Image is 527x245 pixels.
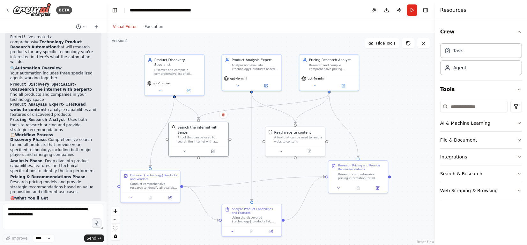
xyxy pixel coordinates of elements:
[296,149,323,154] button: Open in side panel
[111,207,120,215] button: zoom in
[10,35,96,65] p: Perfect! I've created a comprehensive that will research products for any specific technology you...
[440,115,522,131] button: AI & Machine Learning
[196,93,331,119] g: Edge from fe0631e4-383b-4694-8982-76fcb078de30 to 0073475c-8c9f-4992-8987-40197c1bd2b6
[111,232,120,240] button: toggle interactivity
[230,77,247,80] span: gpt-4o-mini
[348,185,368,191] button: No output available
[154,68,201,76] div: Discover and compile a comprehensive list of all products that provide {technology} solutions, in...
[154,58,201,67] div: Product Discovery Specialist
[111,224,120,232] button: fit view
[299,54,359,91] div: Pricing Research AnalystResearch and compile comprehensive pricing information for {technology} p...
[153,81,170,85] span: gpt-4o-mini
[232,216,278,223] div: Using the discovered {technology} products list, conduct detailed analysis of each product's capa...
[309,58,356,62] div: Pricing Research Analyst
[309,63,356,71] div: Research and compile comprehensive pricing information for {technology} products and provide stra...
[3,234,30,242] button: Improve
[440,182,522,199] button: Web Scraping & Browsing
[148,93,177,167] g: Edge from c33fe37b-53a6-40ab-8b1c-d19eae5a75c7 to 66e7d7f0-29e2-423a-bc4d-13c5ffe11d5b
[10,117,96,133] li: - Uses both tools to research pricing and provide strategic recommendations
[120,170,180,203] div: Discover {technology} Products and VendorsConduct comprehensive research to identify all availabl...
[440,80,522,98] button: Tools
[183,174,325,189] g: Edge from 66e7d7f0-29e2-423a-bc4d-13c5ffe11d5b to 0078b574-9041-4acb-b102-827c0bd59e73
[453,65,466,71] div: Agent
[330,83,357,88] button: Open in side panel
[369,185,386,191] button: Open in side panel
[109,23,141,31] button: Visual Editor
[269,130,272,134] img: ScrapeWebsiteTool
[241,228,262,234] button: No output available
[308,77,324,80] span: gpt-4o-mini
[222,54,282,91] div: Product Analysis ExpertAnalyze and evaluate {technology} products based on their capabilities, fe...
[15,133,53,137] strong: Workflow Process
[130,7,202,13] nav: breadcrumb
[172,93,201,119] g: Edge from c33fe37b-53a6-40ab-8b1c-d19eae5a75c7 to 0073475c-8c9f-4992-8987-40197c1bd2b6
[19,87,88,92] strong: Search the internet with Serper
[91,23,101,31] button: Start a new chat
[10,159,42,163] strong: Analysis Phase
[15,196,48,200] strong: What You'll Get
[10,40,82,49] strong: Technology Product Research Automation
[144,54,204,96] div: Product Discovery SpecialistDiscover and compile a comprehensive list of all products that provid...
[249,93,254,201] g: Edge from 69594ffc-bc3e-4e97-b905-3931772b5aa5 to a85e00ac-b0cb-42a2-884d-57c1b03ce215
[440,6,466,14] h4: Resources
[10,137,46,142] strong: Discovery Phase
[130,182,177,190] div: Conduct comprehensive research to identify all available products that provide {technology} solut...
[440,132,522,148] button: File & Document
[12,236,27,241] span: Improve
[15,66,62,70] strong: Automation Overview
[263,228,279,234] button: Open in side panel
[274,136,322,143] div: A tool that can be used to read a website content.
[219,110,227,119] button: Delete node
[440,165,522,182] button: Search & Research
[376,41,396,46] span: Hide Tools
[232,63,278,71] div: Analyze and evaluate {technology} products based on their capabilities, features, and technical s...
[111,215,120,224] button: zoom out
[274,130,311,135] div: Read website content
[440,41,522,80] div: Crew
[56,6,72,14] div: BETA
[84,234,104,242] button: Send
[232,58,278,62] div: Product Analysis Expert
[10,175,85,179] strong: Pricing & Recommendations Phase
[112,38,128,43] div: Version 1
[10,175,96,194] p: : Research pricing models and provide strategic recommendations based on value proposition and di...
[10,196,96,201] h2: 🎯
[252,83,280,88] button: Open in side panel
[285,174,325,223] g: Edge from a85e00ac-b0cb-42a2-884d-57c1b03ce215 to 0078b574-9041-4acb-b102-827c0bd59e73
[10,102,63,107] code: Product Analysis Expert
[141,23,167,31] button: Execution
[440,149,522,165] button: Integrations
[10,82,96,102] li: - Uses to find all products and companies in your technology space
[421,6,430,15] button: Hide right sidebar
[161,195,178,200] button: Open in side panel
[183,184,219,222] g: Edge from 66e7d7f0-29e2-423a-bc4d-13c5ffe11d5b to a85e00ac-b0cb-42a2-884d-57c1b03ce215
[175,88,202,94] button: Open in side panel
[13,3,51,17] img: Logo
[10,102,96,117] li: - Uses to analyze capabilities and features of discovered products
[222,204,282,237] div: Analyze Product Capabilities and FeaturesUsing the discovered {technology} products list, conduct...
[440,23,522,41] button: Crew
[10,133,96,138] h2: 📋
[168,122,229,157] div: SerperDevToolSearch the internet with SerperA tool that can be used to search the internet with a...
[265,127,325,157] div: ScrapeWebsiteToolRead website contentA tool that can be used to read a website content.
[199,149,226,154] button: Open in side panel
[130,173,177,181] div: Discover {technology} Products and Vendors
[10,66,96,71] h2: 🔍
[249,93,298,124] g: Edge from 69594ffc-bc3e-4e97-b905-3931772b5aa5 to 5d364ebb-e014-440b-ba6c-b67e91a7564b
[10,82,75,87] code: Product Discovery Specialist
[73,23,89,31] button: Switch to previous chat
[293,93,331,124] g: Edge from fe0631e4-383b-4694-8982-76fcb078de30 to 5d364ebb-e014-440b-ba6c-b67e91a7564b
[92,218,101,228] button: Click to speak your automation idea
[440,98,522,204] div: Tools
[10,71,96,81] p: Your automation includes three specialized agents working together:
[110,6,119,15] button: Hide left sidebar
[10,118,65,122] code: Pricing Research Analyst
[328,160,388,193] div: Research Pricing and Provide RecommendationsResearch comprehensive pricing information for all id...
[365,38,399,48] button: Hide Tools
[111,207,120,240] div: React Flow controls
[417,240,434,244] a: React Flow attribution
[232,207,278,215] div: Analyze Product Capabilities and Features
[453,47,463,54] div: Task
[10,137,96,157] p: : Comprehensive search to find all products that provide your specified technology, including bot...
[338,164,385,171] div: Research Pricing and Provide Recommendations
